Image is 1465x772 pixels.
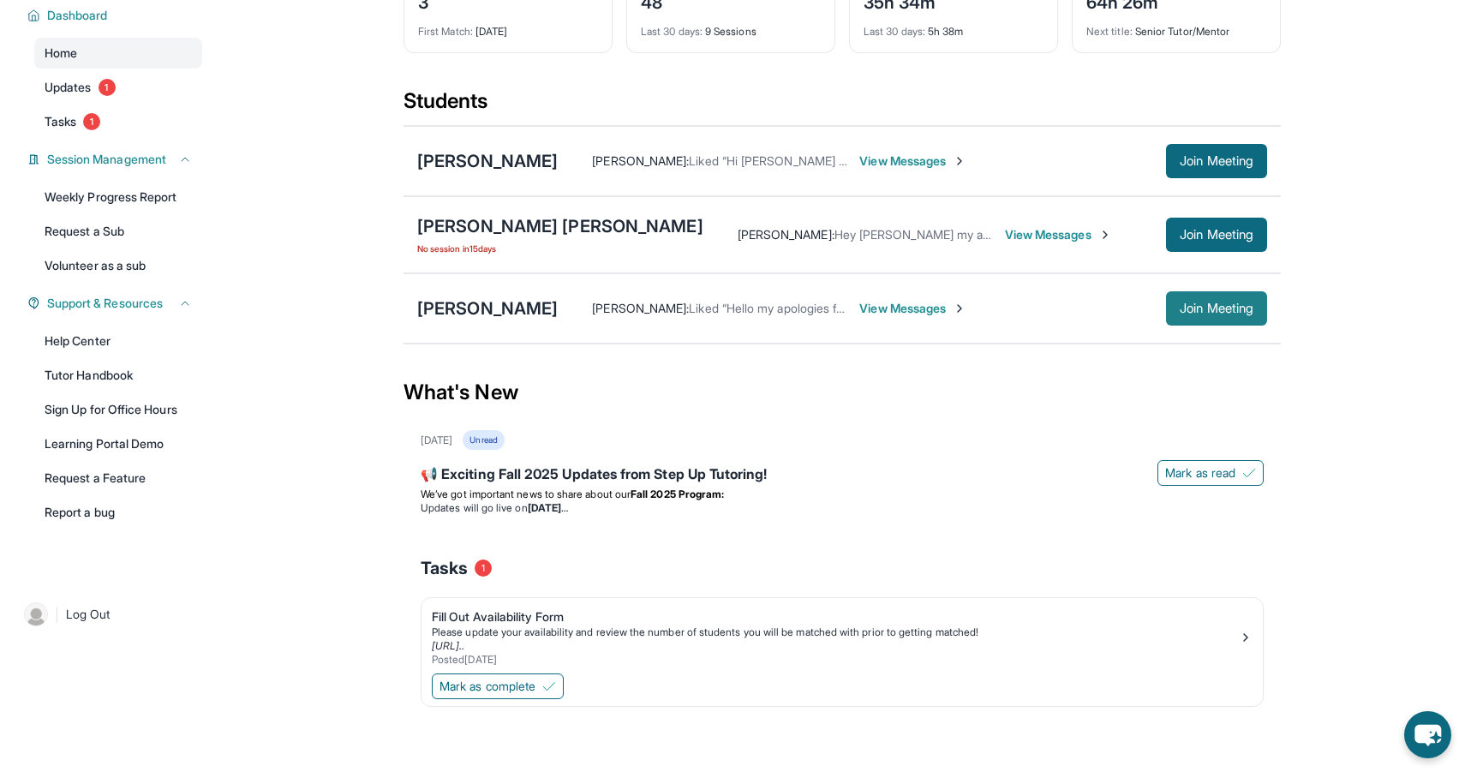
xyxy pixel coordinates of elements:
[34,394,202,425] a: Sign Up for Office Hours
[421,488,631,500] span: We’ve got important news to share about our
[1180,230,1253,240] span: Join Meeting
[432,639,465,652] a: [URL]..
[34,463,202,494] a: Request a Feature
[1242,466,1256,480] img: Mark as read
[641,25,703,38] span: Last 30 days :
[421,556,468,580] span: Tasks
[864,15,1043,39] div: 5h 38m
[34,326,202,356] a: Help Center
[421,434,452,447] div: [DATE]
[34,106,202,137] a: Tasks1
[475,560,492,577] span: 1
[864,25,925,38] span: Last 30 days :
[738,227,834,242] span: [PERSON_NAME] :
[463,430,504,450] div: Unread
[421,464,1264,488] div: 📢 Exciting Fall 2025 Updates from Step Up Tutoring!
[83,113,100,130] span: 1
[66,606,111,623] span: Log Out
[34,250,202,281] a: Volunteer as a sub
[417,242,703,255] span: No session in 15 days
[34,182,202,212] a: Weekly Progress Report
[24,602,48,626] img: user-img
[1098,228,1112,242] img: Chevron-Right
[432,608,1239,625] div: Fill Out Availability Form
[432,653,1239,667] div: Posted [DATE]
[34,38,202,69] a: Home
[432,625,1239,639] div: Please update your availability and review the number of students you will be matched with prior ...
[641,15,821,39] div: 9 Sessions
[417,214,703,238] div: [PERSON_NAME] [PERSON_NAME]
[432,673,564,699] button: Mark as complete
[1166,291,1267,326] button: Join Meeting
[47,151,166,168] span: Session Management
[34,216,202,247] a: Request a Sub
[34,497,202,528] a: Report a bug
[1157,460,1264,486] button: Mark as read
[404,355,1281,430] div: What's New
[34,428,202,459] a: Learning Portal Demo
[1180,303,1253,314] span: Join Meeting
[953,154,966,168] img: Chevron-Right
[417,149,558,173] div: [PERSON_NAME]
[17,595,202,633] a: |Log Out
[47,7,108,24] span: Dashboard
[631,488,724,500] strong: Fall 2025 Program:
[45,79,92,96] span: Updates
[689,301,1297,315] span: Liked “Hello my apologies for not sending the link I will share you the link when I get home in c...
[1404,711,1451,758] button: chat-button
[45,113,76,130] span: Tasks
[1180,156,1253,166] span: Join Meeting
[422,598,1263,670] a: Fill Out Availability FormPlease update your availability and review the number of students you w...
[528,501,568,514] strong: [DATE]
[34,72,202,103] a: Updates1
[418,25,473,38] span: First Match :
[953,302,966,315] img: Chevron-Right
[417,296,558,320] div: [PERSON_NAME]
[1166,144,1267,178] button: Join Meeting
[542,679,556,693] img: Mark as complete
[34,360,202,391] a: Tutor Handbook
[404,87,1281,125] div: Students
[47,295,163,312] span: Support & Resources
[859,300,966,317] span: View Messages
[45,45,77,62] span: Home
[1166,218,1267,252] button: Join Meeting
[1165,464,1235,482] span: Mark as read
[689,153,1210,168] span: Liked “Hi [PERSON_NAME] just an reminder [DATE] is the session at 7 Pm for [PERSON_NAME]”
[40,7,192,24] button: Dashboard
[1005,226,1112,243] span: View Messages
[1086,15,1266,39] div: Senior Tutor/Mentor
[40,295,192,312] button: Support & Resources
[592,153,689,168] span: [PERSON_NAME] :
[592,301,689,315] span: [PERSON_NAME] :
[421,501,1264,515] li: Updates will go live on
[55,604,59,625] span: |
[1086,25,1133,38] span: Next title :
[99,79,116,96] span: 1
[859,153,966,170] span: View Messages
[439,678,535,695] span: Mark as complete
[418,15,598,39] div: [DATE]
[40,151,192,168] button: Session Management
